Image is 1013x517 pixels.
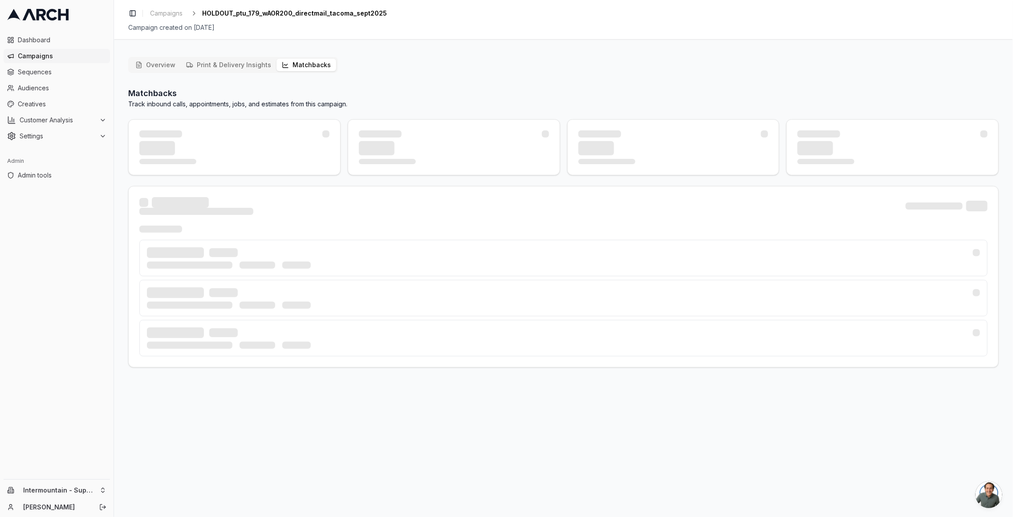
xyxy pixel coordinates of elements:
span: Sequences [18,68,106,77]
button: Customer Analysis [4,113,110,127]
a: Campaigns [4,49,110,63]
button: Print & Delivery Insights [181,59,277,71]
button: Settings [4,129,110,143]
div: Campaign created on [DATE] [128,23,999,32]
span: Audiences [18,84,106,93]
nav: breadcrumb [146,7,387,20]
button: Intermountain - Superior Water & Air [4,483,110,497]
button: Log out [97,501,109,513]
h2: Matchbacks [128,87,347,100]
span: Campaigns [18,52,106,61]
span: Intermountain - Superior Water & Air [23,486,96,494]
button: Overview [130,59,181,71]
a: [PERSON_NAME] [23,503,90,512]
a: Audiences [4,81,110,95]
span: Creatives [18,100,106,109]
button: Matchbacks [277,59,336,71]
span: HOLDOUT_ptu_179_wAOR200_directmail_tacoma_sept2025 [202,9,387,18]
span: Campaigns [150,9,183,18]
a: Sequences [4,65,110,79]
span: Admin tools [18,171,106,180]
a: Admin tools [4,168,110,182]
a: Dashboard [4,33,110,47]
a: Creatives [4,97,110,111]
div: Admin [4,154,110,168]
span: Customer Analysis [20,116,96,125]
span: Settings [20,132,96,141]
a: Campaigns [146,7,186,20]
span: Dashboard [18,36,106,44]
p: Track inbound calls, appointments, jobs, and estimates from this campaign. [128,100,347,109]
div: Open chat [976,481,1002,508]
